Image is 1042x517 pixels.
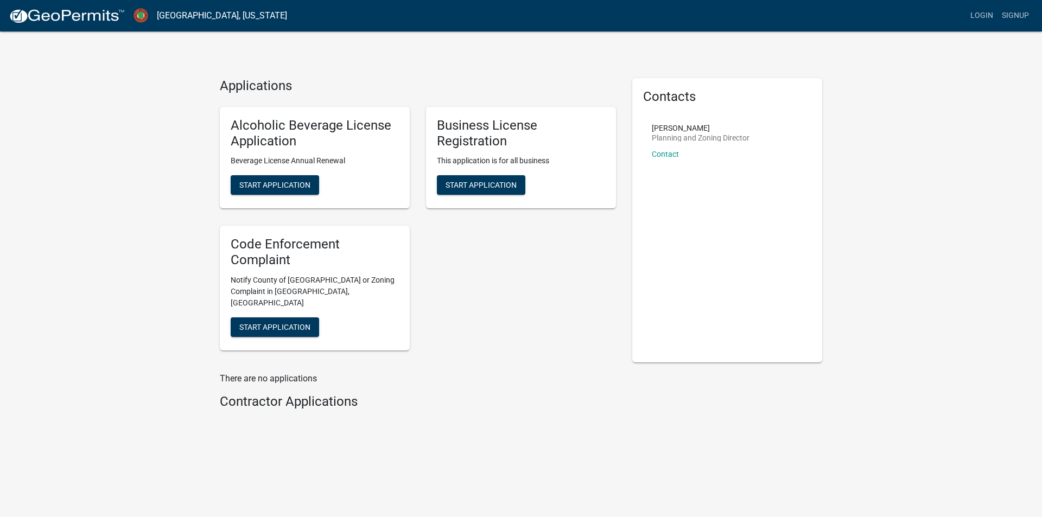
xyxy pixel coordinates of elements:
a: [GEOGRAPHIC_DATA], [US_STATE] [157,7,287,25]
span: Start Application [239,322,310,331]
p: Notify County of [GEOGRAPHIC_DATA] or Zoning Complaint in [GEOGRAPHIC_DATA], [GEOGRAPHIC_DATA] [231,275,399,309]
h4: Applications [220,78,616,94]
p: This application is for all business [437,155,605,167]
p: Beverage License Annual Renewal [231,155,399,167]
button: Start Application [231,175,319,195]
h4: Contractor Applications [220,394,616,410]
h5: Contacts [643,89,811,105]
h5: Business License Registration [437,118,605,149]
p: There are no applications [220,372,616,385]
a: Login [966,5,997,26]
wm-workflow-list-section: Contractor Applications [220,394,616,414]
a: Signup [997,5,1033,26]
p: Planning and Zoning Director [652,134,749,142]
wm-workflow-list-section: Applications [220,78,616,359]
button: Start Application [437,175,525,195]
h5: Code Enforcement Complaint [231,237,399,268]
h5: Alcoholic Beverage License Application [231,118,399,149]
button: Start Application [231,317,319,337]
span: Start Application [239,181,310,189]
img: Jasper County, Georgia [134,8,148,23]
p: [PERSON_NAME] [652,124,749,132]
a: Contact [652,150,679,158]
span: Start Application [446,181,517,189]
